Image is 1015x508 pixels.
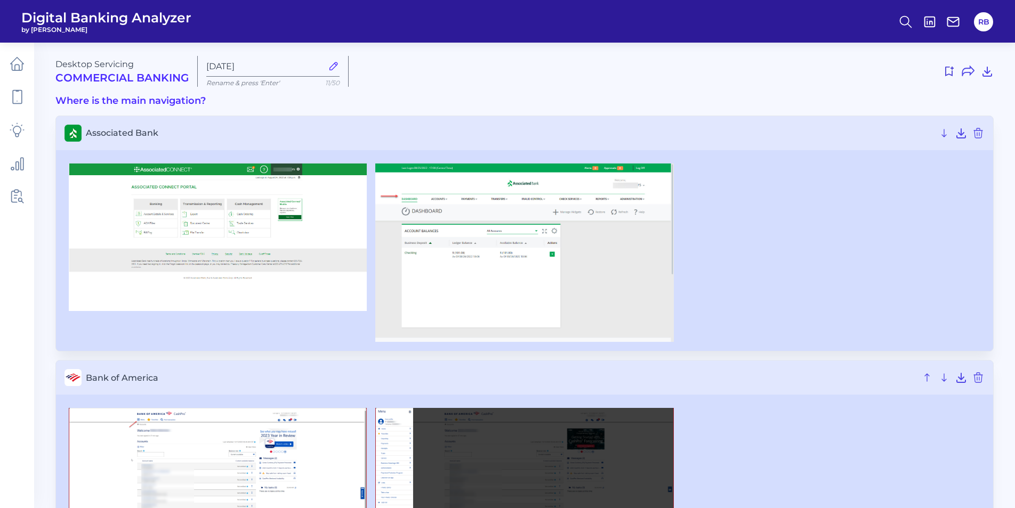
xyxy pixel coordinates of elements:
[69,163,367,312] img: Associated Bank
[21,26,191,34] span: by [PERSON_NAME]
[55,71,189,84] h2: Commercial Banking
[206,79,340,87] p: Rename & press 'Enter'
[325,79,340,87] span: 11/50
[375,163,673,342] img: Associated Bank
[86,128,933,138] span: Associated Bank
[55,95,994,107] h3: Where is the main navigation?
[55,59,189,84] div: Desktop Servicing
[86,373,916,383] span: Bank of America
[974,12,993,31] button: RB
[21,10,191,26] span: Digital Banking Analyzer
